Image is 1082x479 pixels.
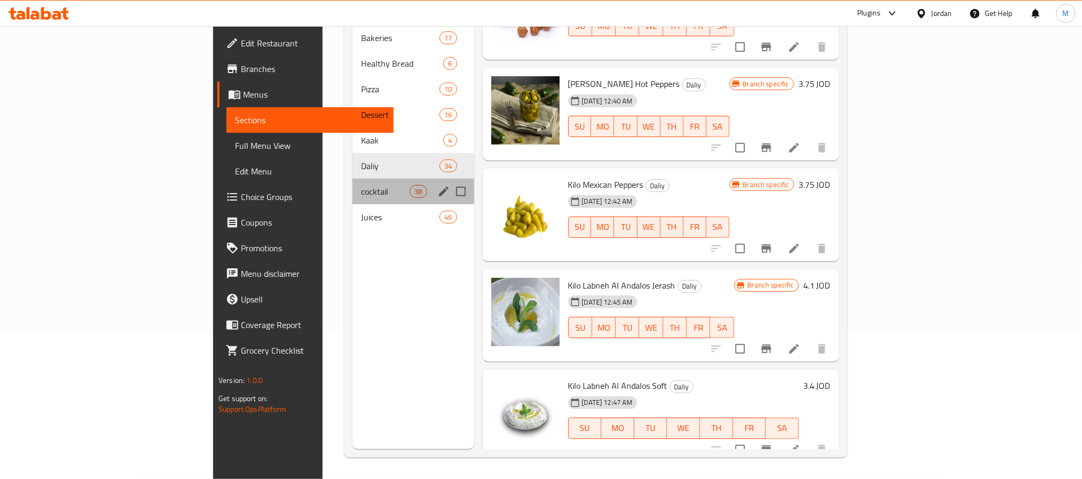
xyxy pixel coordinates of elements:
[670,381,693,393] span: Daliy
[217,338,394,363] a: Grocery Checklist
[591,116,614,137] button: MO
[241,267,385,280] span: Menu disclaimer
[803,278,830,293] h6: 4.1 JOD
[241,216,385,229] span: Coupons
[788,242,801,255] a: Edit menu item
[644,18,658,34] span: WE
[573,219,587,235] span: SU
[715,18,730,34] span: SA
[798,76,830,91] h6: 3.75 JOD
[491,177,560,245] img: Kilo Mexican Peppers
[738,420,762,436] span: FR
[361,31,440,44] span: Bakeries
[443,134,457,147] div: items
[684,217,707,238] button: FR
[729,237,751,260] span: Select to update
[440,31,457,44] div: items
[739,180,794,190] span: Branch specific
[568,418,602,439] button: SU
[646,179,670,192] div: Daliy
[241,190,385,203] span: Choice Groups
[491,76,560,145] img: Kilo Jalapeno Hot Peppers
[809,437,835,462] button: delete
[931,7,952,19] div: Jordan
[241,242,385,254] span: Promotions
[226,133,394,158] a: Full Menu View
[754,236,779,261] button: Branch-specific-item
[788,443,801,456] a: Edit menu item
[670,380,694,393] div: Daliy
[646,180,669,192] span: Daliy
[241,37,385,50] span: Edit Restaurant
[809,135,835,161] button: delete
[601,418,634,439] button: MO
[618,219,633,235] span: TU
[241,318,385,331] span: Coverage Report
[361,57,444,70] div: Healthy Bread
[217,235,394,261] a: Promotions
[235,114,385,126] span: Sections
[573,18,588,34] span: SU
[217,30,394,56] a: Edit Restaurant
[352,51,474,76] div: Healthy Bread6
[443,57,457,70] div: items
[733,418,766,439] button: FR
[671,420,696,436] span: WE
[578,96,637,106] span: [DATE] 12:40 AM
[688,219,702,235] span: FR
[618,119,633,134] span: TU
[352,102,474,127] div: Dessert16
[578,397,637,408] span: [DATE] 12:47 AM
[361,134,444,147] div: Kaak
[739,79,794,89] span: Branch specific
[788,141,801,154] a: Edit menu item
[217,210,394,235] a: Coupons
[235,165,385,178] span: Edit Menu
[691,18,706,34] span: FR
[665,119,679,134] span: TH
[440,212,456,222] span: 46
[246,373,263,387] span: 1.0.0
[729,36,751,58] span: Select to update
[711,119,725,134] span: SA
[352,25,474,51] div: Bakeries17
[667,418,700,439] button: WE
[707,217,730,238] button: SA
[361,159,440,172] span: Daliy
[573,320,588,336] span: SU
[568,76,680,92] span: [PERSON_NAME] Hot Peppers
[639,317,663,338] button: WE
[663,317,687,338] button: TH
[573,420,598,436] span: SU
[352,76,474,102] div: Pizza10
[568,378,668,394] span: Kilo Labneh Al Andalos Soft
[684,116,707,137] button: FR
[614,217,637,238] button: TU
[661,116,684,137] button: TH
[668,320,683,336] span: TH
[809,34,835,60] button: delete
[683,79,705,91] span: Daliy
[661,217,684,238] button: TH
[361,211,440,223] span: Juices
[665,219,679,235] span: TH
[642,219,656,235] span: WE
[578,297,637,307] span: [DATE] 12:45 AM
[440,110,456,120] span: 16
[688,119,702,134] span: FR
[436,183,452,199] button: edit
[440,211,457,223] div: items
[754,437,779,462] button: Branch-specific-item
[743,280,798,290] span: Branch specific
[235,139,385,152] span: Full Menu View
[620,18,635,34] span: TU
[639,420,663,436] span: TU
[440,84,456,94] span: 10
[770,420,795,436] span: SA
[352,179,474,204] div: cocktail38edit
[729,338,751,360] span: Select to update
[798,177,830,192] h6: 3.75 JOD
[410,185,427,198] div: items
